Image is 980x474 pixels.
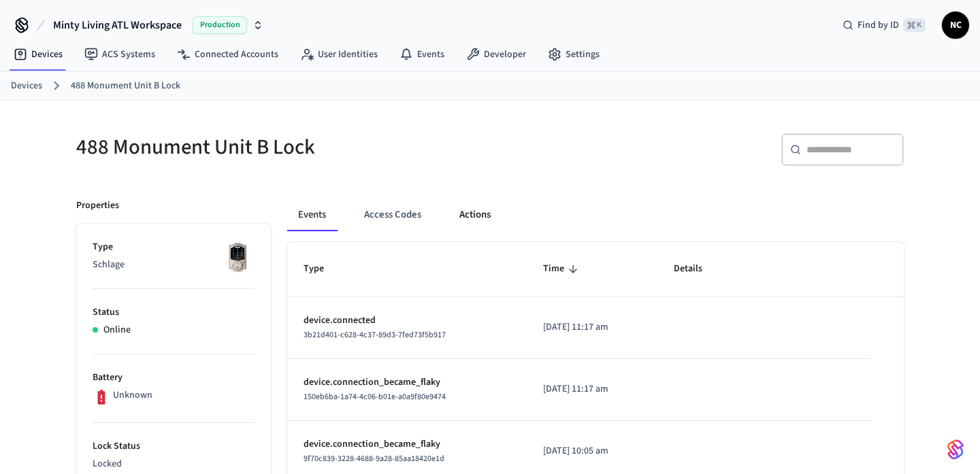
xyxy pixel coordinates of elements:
[389,42,455,67] a: Events
[543,382,641,396] p: [DATE] 11:17 am
[857,18,899,32] span: Find by ID
[304,375,510,390] p: device.connection_became_flaky
[674,258,720,280] span: Details
[93,258,255,272] p: Schlage
[11,79,42,93] a: Devices
[113,388,152,403] p: Unknown
[947,439,964,460] img: SeamLogoGradient.69752ec5.svg
[943,13,968,37] span: NC
[289,42,389,67] a: User Identities
[455,42,537,67] a: Developer
[93,240,255,254] p: Type
[53,17,182,33] span: Minty Living ATL Workspace
[537,42,610,67] a: Settings
[3,42,73,67] a: Devices
[76,133,482,161] h5: 488 Monument Unit B Lock
[304,453,444,464] span: 9f70c839-3228-4688-9a28-85aa18420e1d
[166,42,289,67] a: Connected Accounts
[76,199,119,213] p: Properties
[353,199,432,231] button: Access Codes
[543,258,582,280] span: Time
[832,13,936,37] div: Find by ID⌘ K
[543,320,641,335] p: [DATE] 11:17 am
[93,439,255,454] p: Lock Status
[93,305,255,320] p: Status
[287,199,904,231] div: ant example
[942,12,969,39] button: NC
[220,240,255,274] img: Schlage Sense Smart Deadbolt with Camelot Trim, Front
[304,258,342,280] span: Type
[73,42,166,67] a: ACS Systems
[543,444,641,458] p: [DATE] 10:05 am
[304,391,446,403] span: 150eb6ba-1a74-4c06-b01e-a0a9f80e9474
[304,314,510,328] p: device.connected
[304,329,446,341] span: 3b21d401-c628-4c37-89d3-7fed73f5b917
[93,371,255,385] p: Battery
[103,323,131,337] p: Online
[903,18,926,32] span: ⌘ K
[71,79,180,93] a: 488 Monument Unit B Lock
[93,457,255,471] p: Locked
[193,16,247,34] span: Production
[287,199,337,231] button: Events
[448,199,502,231] button: Actions
[304,437,510,452] p: device.connection_became_flaky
